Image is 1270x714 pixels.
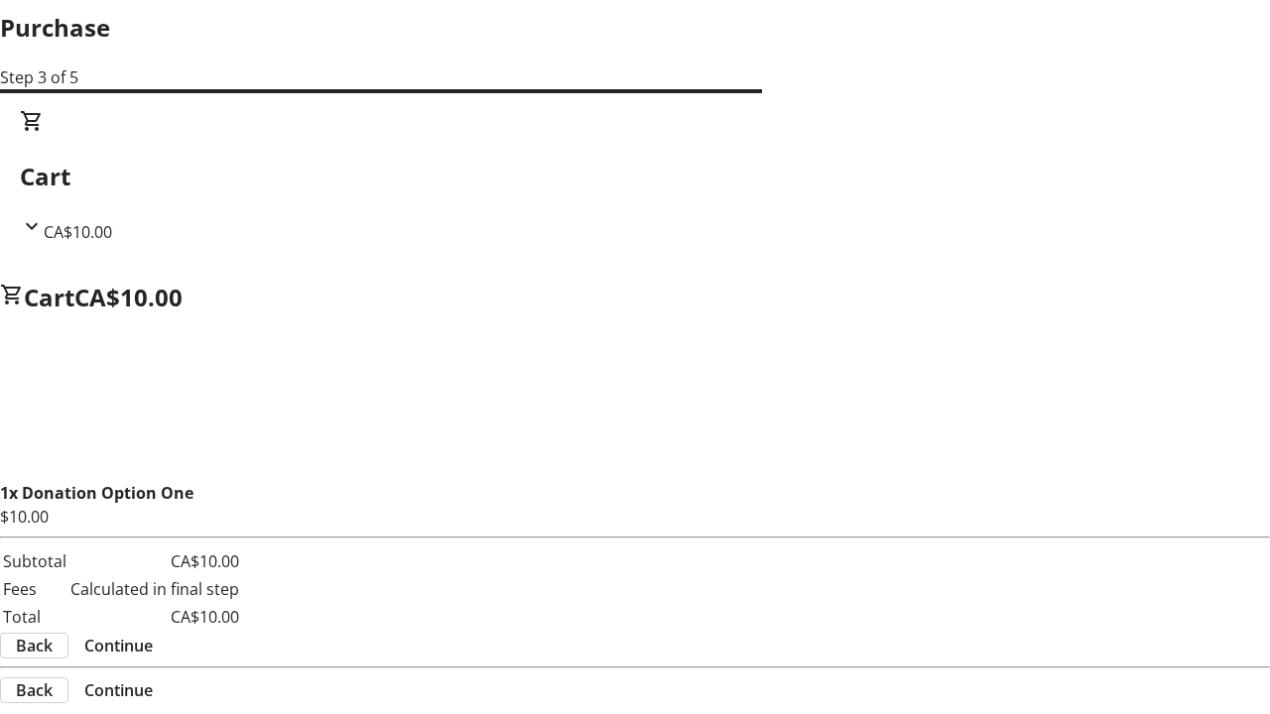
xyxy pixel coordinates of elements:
[20,109,1250,244] div: CartCA$10.00
[68,678,169,702] button: Continue
[69,576,240,602] td: Calculated in final step
[2,576,67,602] td: Fees
[16,678,53,702] span: Back
[2,548,67,574] td: Subtotal
[2,604,67,630] td: Total
[16,634,53,657] span: Back
[74,281,183,313] span: CA$10.00
[68,634,169,657] button: Continue
[24,281,74,313] span: Cart
[69,548,240,574] td: CA$10.00
[84,678,153,702] span: Continue
[44,221,112,243] span: CA$10.00
[20,159,1250,194] h2: Cart
[69,604,240,630] td: CA$10.00
[84,634,153,657] span: Continue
